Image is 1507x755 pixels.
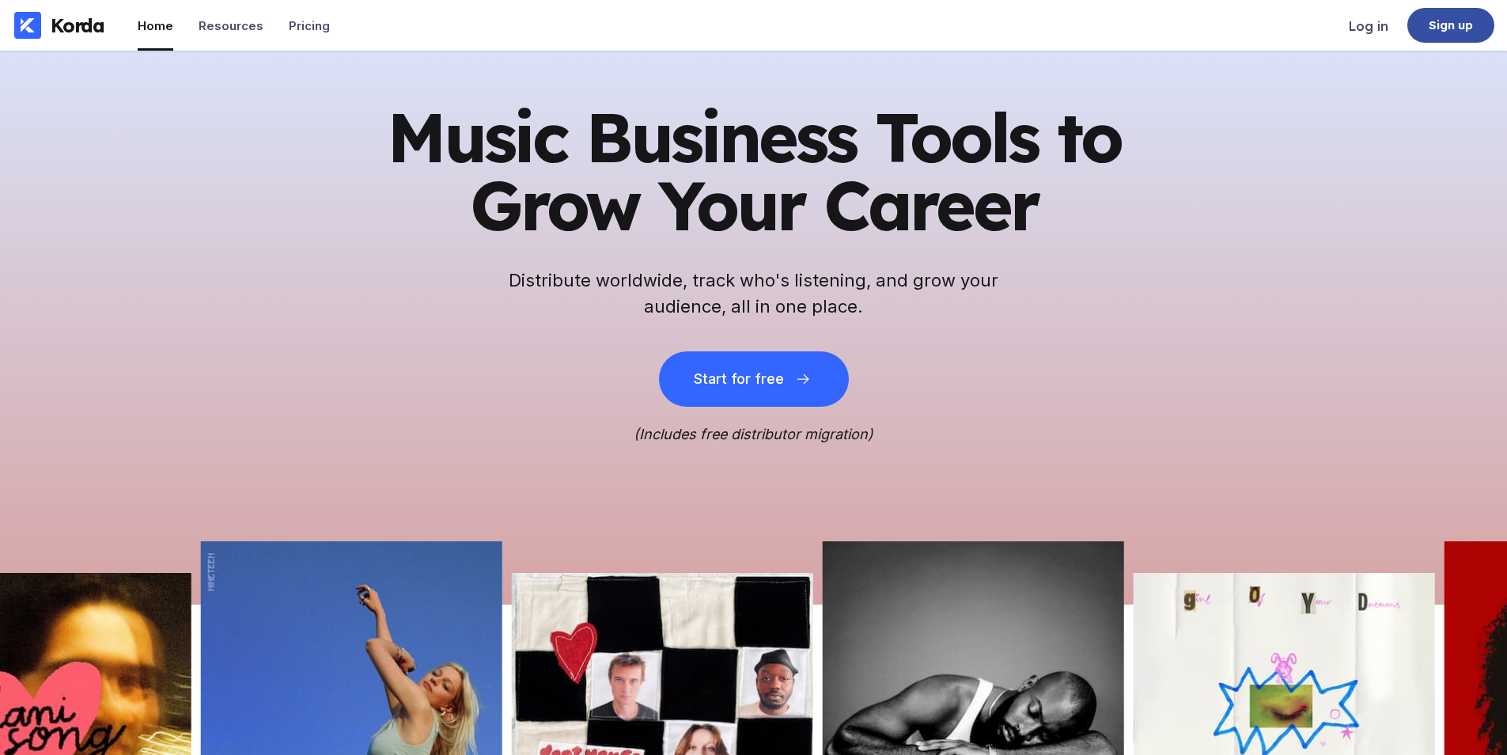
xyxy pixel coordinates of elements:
[501,267,1007,320] h2: Distribute worldwide, track who's listening, and grow your audience, all in one place.
[694,371,784,387] div: Start for free
[51,13,104,37] div: Korda
[199,18,263,33] div: Resources
[138,18,173,33] div: Home
[289,18,330,33] div: Pricing
[659,351,849,407] button: Start for free
[1349,18,1388,34] div: Log in
[634,426,873,442] i: (Includes free distributor migration)
[366,103,1142,239] h1: Music Business Tools to Grow Your Career
[1429,17,1474,33] div: Sign up
[1407,8,1494,43] a: Sign up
